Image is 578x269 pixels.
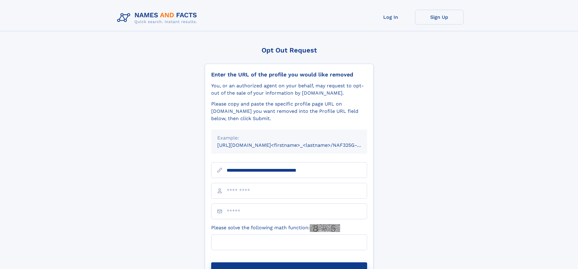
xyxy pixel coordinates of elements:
div: Example: [217,134,361,142]
div: Please copy and paste the specific profile page URL on [DOMAIN_NAME] you want removed into the Pr... [211,100,367,122]
div: You, or an authorized agent on your behalf, may request to opt-out of the sale of your informatio... [211,82,367,97]
img: Logo Names and Facts [115,10,202,26]
a: Log In [367,10,415,25]
label: Please solve the following math function: [211,224,340,232]
div: Opt Out Request [205,46,374,54]
div: Enter the URL of the profile you would like removed [211,71,367,78]
small: [URL][DOMAIN_NAME]<firstname>_<lastname>/NAF325G-xxxxxxxx [217,142,379,148]
a: Sign Up [415,10,464,25]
